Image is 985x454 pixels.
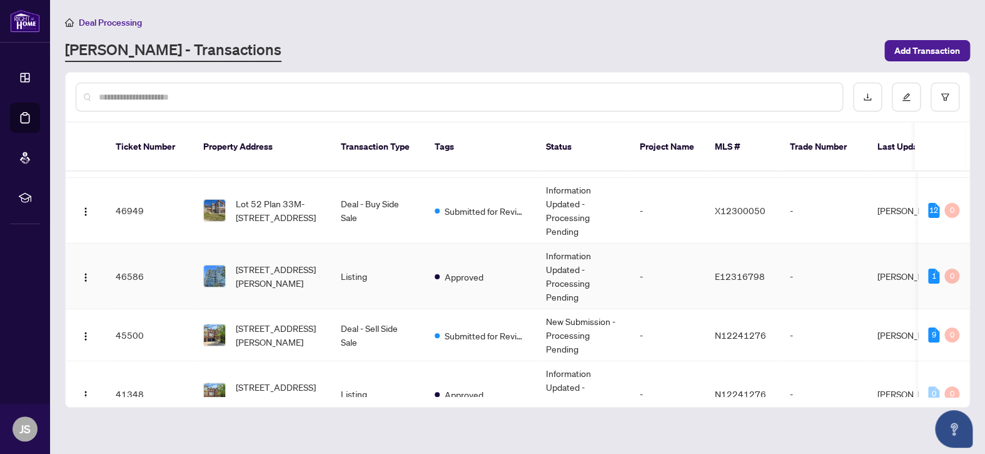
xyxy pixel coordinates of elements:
[780,123,867,172] th: Trade Number
[928,386,939,401] div: 0
[81,331,91,341] img: Logo
[853,83,882,111] button: download
[425,123,536,172] th: Tags
[236,380,321,408] span: [STREET_ADDRESS][PERSON_NAME]
[76,200,96,220] button: Logo
[944,203,959,218] div: 0
[236,197,321,224] span: Lot 52 Plan 33M-[STREET_ADDRESS]
[331,123,425,172] th: Transaction Type
[944,328,959,343] div: 0
[536,178,630,244] td: Information Updated - Processing Pending
[19,420,31,438] span: JS
[81,272,91,282] img: Logo
[630,123,705,172] th: Project Name
[894,41,960,61] span: Add Transaction
[65,18,74,27] span: home
[630,178,705,244] td: -
[867,309,961,361] td: [PERSON_NAME]
[867,244,961,309] td: [PERSON_NAME]
[867,123,961,172] th: Last Updated By
[79,17,142,28] span: Deal Processing
[536,123,630,172] th: Status
[863,93,872,101] span: download
[630,309,705,361] td: -
[902,93,911,101] span: edit
[715,271,765,282] span: E12316798
[65,39,281,62] a: [PERSON_NAME] - Transactions
[76,384,96,404] button: Logo
[630,361,705,427] td: -
[76,325,96,345] button: Logo
[941,93,949,101] span: filter
[867,178,961,244] td: [PERSON_NAME]
[204,200,225,221] img: thumbnail-img
[10,9,40,33] img: logo
[204,324,225,346] img: thumbnail-img
[715,205,765,216] span: X12300050
[106,123,193,172] th: Ticket Number
[331,244,425,309] td: Listing
[536,309,630,361] td: New Submission - Processing Pending
[236,262,321,290] span: [STREET_ADDRESS][PERSON_NAME]
[536,244,630,309] td: Information Updated - Processing Pending
[106,309,193,361] td: 45500
[780,178,867,244] td: -
[204,266,225,287] img: thumbnail-img
[81,207,91,217] img: Logo
[106,361,193,427] td: 41348
[630,244,705,309] td: -
[931,83,959,111] button: filter
[715,388,766,400] span: N12241276
[106,178,193,244] td: 46949
[928,269,939,284] div: 1
[445,270,483,284] span: Approved
[780,309,867,361] td: -
[81,390,91,400] img: Logo
[445,204,526,218] span: Submitted for Review
[944,269,959,284] div: 0
[928,203,939,218] div: 12
[935,410,972,448] button: Open asap
[331,361,425,427] td: Listing
[892,83,921,111] button: edit
[780,361,867,427] td: -
[236,321,321,349] span: [STREET_ADDRESS][PERSON_NAME]
[705,123,780,172] th: MLS #
[944,386,959,401] div: 0
[536,361,630,427] td: Information Updated - Processing Pending
[445,388,483,401] span: Approved
[193,123,331,172] th: Property Address
[884,40,970,61] button: Add Transaction
[867,361,961,427] td: [PERSON_NAME]
[331,178,425,244] td: Deal - Buy Side Sale
[715,329,766,341] span: N12241276
[928,328,939,343] div: 9
[76,266,96,286] button: Logo
[445,329,526,343] span: Submitted for Review
[780,244,867,309] td: -
[204,383,225,405] img: thumbnail-img
[331,309,425,361] td: Deal - Sell Side Sale
[106,244,193,309] td: 46586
